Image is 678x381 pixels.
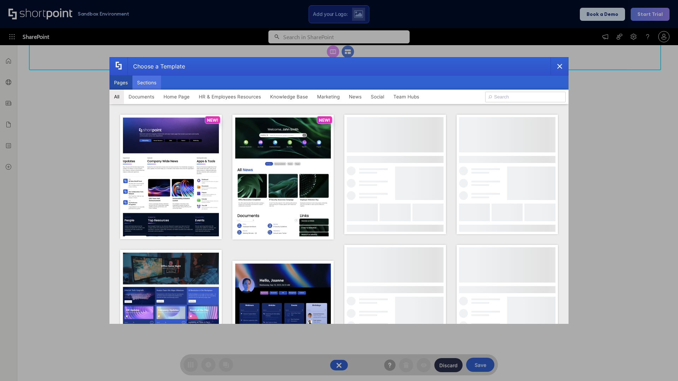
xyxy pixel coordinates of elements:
div: template selector [109,57,569,324]
iframe: Chat Widget [643,347,678,381]
button: HR & Employees Resources [194,90,266,104]
button: Documents [124,90,159,104]
button: Sections [132,75,161,90]
button: Pages [109,75,132,90]
p: NEW! [207,117,218,123]
button: News [344,90,366,104]
button: All [109,90,124,104]
button: Marketing [313,90,344,104]
div: Choose a Template [127,58,185,75]
button: Knowledge Base [266,90,313,104]
button: Team Hubs [389,90,424,104]
p: NEW! [319,117,330,123]
button: Home Page [159,90,194,104]
button: Social [366,90,389,104]
input: Search [485,92,566,102]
